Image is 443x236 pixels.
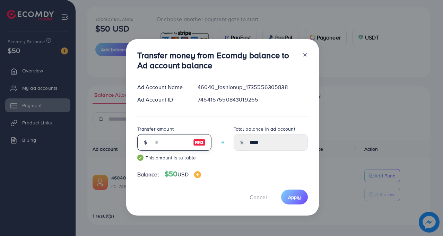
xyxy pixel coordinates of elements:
img: image [193,138,206,147]
div: 7454157550843019265 [192,96,313,104]
button: Apply [281,190,308,204]
h3: Transfer money from Ecomdy balance to Ad account balance [137,50,297,70]
img: image [194,171,201,178]
div: 46040_fashionup_1735556305838 [192,83,313,91]
button: Cancel [241,190,276,204]
div: Ad Account ID [132,96,192,104]
div: Ad Account Name [132,83,192,91]
span: Apply [288,194,301,201]
h4: $50 [165,170,201,178]
span: USD [177,171,188,178]
label: Transfer amount [137,125,174,132]
label: Total balance in ad account [234,125,295,132]
span: Cancel [250,193,267,201]
img: guide [137,155,144,161]
small: This amount is suitable [137,154,211,161]
span: Balance: [137,171,159,178]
